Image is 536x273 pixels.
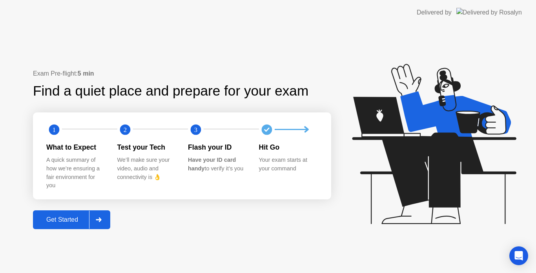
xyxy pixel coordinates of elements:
img: Delivered by Rosalyn [456,8,522,17]
text: 1 [53,126,56,134]
div: Flash your ID [188,142,246,152]
div: to verify it’s you [188,156,246,173]
div: Test your Tech [117,142,176,152]
button: Get Started [33,210,110,229]
div: A quick summary of how we’re ensuring a fair environment for you [46,156,105,190]
b: 5 min [78,70,94,77]
div: What to Expect [46,142,105,152]
text: 2 [123,126,126,134]
div: Open Intercom Messenger [509,246,528,265]
div: We’ll make sure your video, audio and connectivity is 👌 [117,156,176,181]
text: 3 [194,126,197,134]
div: Get Started [35,216,89,223]
div: Delivered by [417,8,452,17]
div: Exam Pre-flight: [33,69,331,78]
div: Your exam starts at your command [259,156,317,173]
div: Hit Go [259,142,317,152]
div: Find a quiet place and prepare for your exam [33,81,310,101]
b: Have your ID card handy [188,157,236,172]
